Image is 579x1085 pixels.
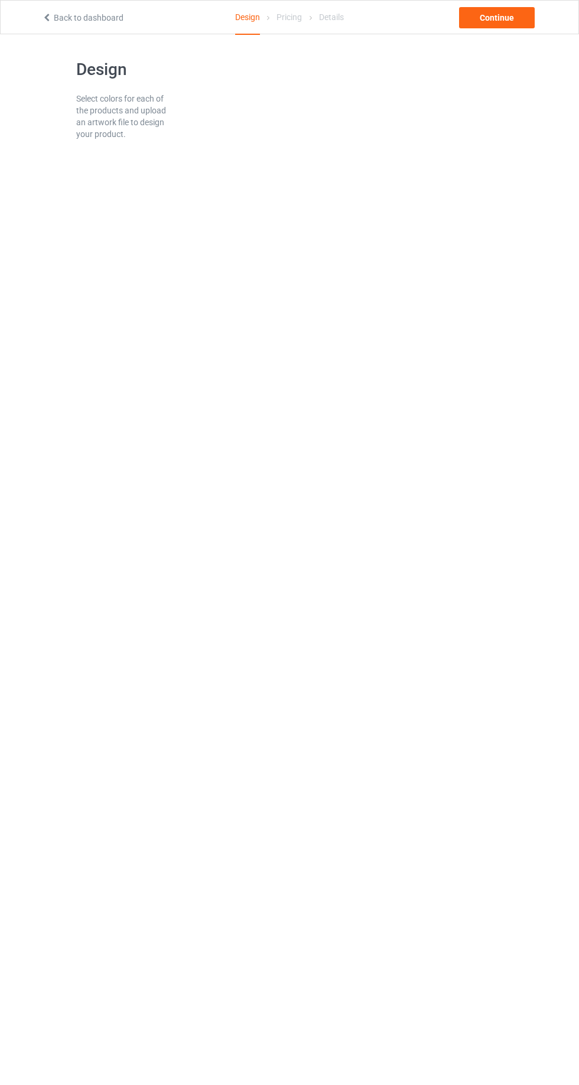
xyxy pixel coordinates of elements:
[235,1,260,35] div: Design
[459,7,535,28] div: Continue
[76,93,171,140] div: Select colors for each of the products and upload an artwork file to design your product.
[319,1,344,34] div: Details
[42,13,123,22] a: Back to dashboard
[277,1,302,34] div: Pricing
[76,59,171,80] h1: Design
